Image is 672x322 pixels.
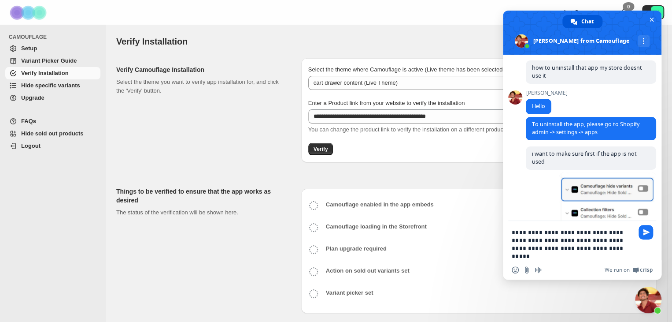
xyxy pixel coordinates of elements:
[563,9,594,15] span: App Support
[116,37,188,46] span: Verify Installation
[532,120,639,136] span: To uninstall the app, please go to Shopify admin -> settings -> apps
[651,6,663,19] span: Avatar with initials N
[635,287,661,313] div: Close chat
[116,65,287,74] h2: Verify Camouflage Installation
[21,118,36,124] span: FAQs
[526,90,568,96] span: [PERSON_NAME]
[326,223,427,230] b: Camouflage loading in the Storefront
[562,15,602,28] div: Chat
[21,70,69,76] span: Verify Installation
[623,2,634,11] div: 0
[5,140,100,152] a: Logout
[5,79,100,92] a: Hide specific variants
[523,266,530,273] span: Send a file
[308,126,505,133] span: You can change the product link to verify the installation on a different product
[655,10,659,15] text: N
[512,228,633,260] textarea: Compose your message...
[326,267,410,274] b: Action on sold out variants set
[21,82,80,89] span: Hide specific variants
[638,35,650,47] div: More channels
[640,266,653,273] span: Crisp
[21,142,41,149] span: Logout
[647,15,656,24] span: Close chat
[326,289,373,296] b: Variant picker set
[5,42,100,55] a: Setup
[535,266,542,273] span: Audio message
[642,5,664,19] button: Avatar with initials N
[532,102,545,110] span: Hello
[532,64,642,79] span: how to uninstall that app my store doesnt use it
[116,187,287,205] h2: Things to be verified to ensure that the app works as desired
[5,127,100,140] a: Hide sold out products
[21,57,77,64] span: Variant Picker Guide
[308,100,465,106] span: Enter a Product link from your website to verify the installation
[21,130,84,137] span: Hide sold out products
[605,266,630,273] span: We run on
[308,143,333,155] button: Verify
[308,66,531,73] span: Select the theme where Camouflage is active (Live theme has been selected by default)
[5,67,100,79] a: Verify Installation
[512,266,519,273] span: Insert an emoji
[605,266,653,273] a: We run onCrisp
[639,225,653,240] span: Send
[116,208,287,217] p: The status of the verification will be shown here.
[116,78,287,95] p: Select the theme you want to verify app installation for, and click the 'Verify' button.
[532,150,637,165] span: i want to make sure first if the app is not used
[5,55,100,67] a: Variant Picker Guide
[21,45,37,52] span: Setup
[619,8,628,17] a: 0
[21,94,44,101] span: Upgrade
[5,115,100,127] a: FAQs
[9,34,101,41] span: CAMOUFLAGE
[7,0,51,25] img: Camouflage
[326,201,434,208] b: Camouflage enabled in the app embeds
[326,245,387,252] b: Plan upgrade required
[314,146,328,153] span: Verify
[581,15,594,28] span: Chat
[5,92,100,104] a: Upgrade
